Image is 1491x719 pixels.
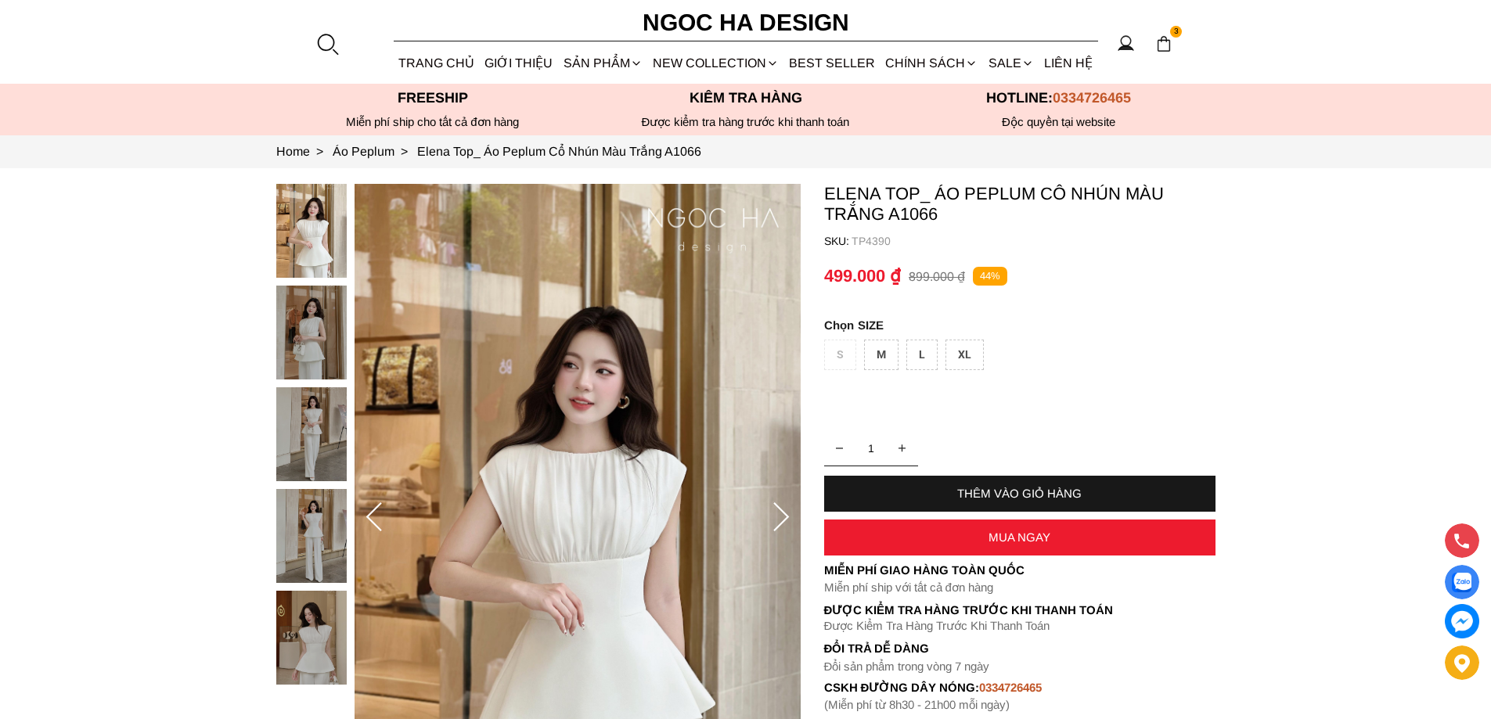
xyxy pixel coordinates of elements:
p: Freeship [276,90,589,106]
p: 44% [973,267,1007,286]
p: Được Kiểm Tra Hàng Trước Khi Thanh Toán [824,603,1215,617]
img: Elena Top_ Áo Peplum Cổ Nhún Màu Trắng A1066_mini_1 [276,286,347,379]
span: > [310,145,330,158]
img: Elena Top_ Áo Peplum Cổ Nhún Màu Trắng A1066_mini_3 [276,489,347,583]
p: 499.000 ₫ [824,266,901,286]
span: > [394,145,414,158]
img: Elena Top_ Áo Peplum Cổ Nhún Màu Trắng A1066_mini_0 [276,184,347,278]
font: Miễn phí giao hàng toàn quốc [824,563,1025,577]
a: messenger [1445,604,1479,638]
div: MUA NGAY [824,530,1215,544]
a: Link to Áo Peplum [333,145,417,158]
font: Miễn phí ship với tất cả đơn hàng [824,581,993,594]
div: Chính sách [881,42,983,84]
a: Display image [1445,565,1479,599]
h6: Đổi trả dễ dàng [824,642,1215,655]
a: Link to Home [276,145,333,158]
p: SIZE [824,318,1215,332]
a: GIỚI THIỆU [480,42,558,84]
div: M [864,340,899,370]
p: Elena Top_ Áo Peplum Cổ Nhún Màu Trắng A1066 [824,184,1215,225]
img: img-CART-ICON-ksit0nf1 [1155,35,1172,52]
font: (Miễn phí từ 8h30 - 21h00 mỗi ngày) [824,698,1010,711]
font: Kiểm tra hàng [690,90,802,106]
h6: SKU: [824,235,852,247]
a: Link to Elena Top_ Áo Peplum Cổ Nhún Màu Trắng A1066 [417,145,701,158]
img: Display image [1452,573,1471,592]
font: Đổi sản phẩm trong vòng 7 ngày [824,660,990,673]
p: Hotline: [902,90,1215,106]
div: SẢN PHẨM [558,42,647,84]
div: XL [945,340,984,370]
input: Quantity input [824,433,918,464]
div: Miễn phí ship cho tất cả đơn hàng [276,115,589,129]
p: TP4390 [852,235,1215,247]
div: THÊM VÀO GIỎ HÀNG [824,487,1215,500]
p: Được kiểm tra hàng trước khi thanh toán [589,115,902,129]
a: NEW COLLECTION [647,42,783,84]
font: cskh đường dây nóng: [824,681,980,694]
div: L [906,340,938,370]
font: 0334726465 [979,681,1042,694]
p: Được Kiểm Tra Hàng Trước Khi Thanh Toán [824,619,1215,633]
a: SALE [983,42,1039,84]
a: TRANG CHỦ [394,42,480,84]
p: 899.000 ₫ [909,269,965,284]
a: LIÊN HỆ [1039,42,1097,84]
img: Elena Top_ Áo Peplum Cổ Nhún Màu Trắng A1066_mini_4 [276,591,347,685]
span: 3 [1170,26,1183,38]
a: Ngoc Ha Design [628,4,863,41]
h6: Độc quyền tại website [902,115,1215,129]
img: Elena Top_ Áo Peplum Cổ Nhún Màu Trắng A1066_mini_2 [276,387,347,481]
a: BEST SELLER [784,42,881,84]
span: 0334726465 [1053,90,1131,106]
